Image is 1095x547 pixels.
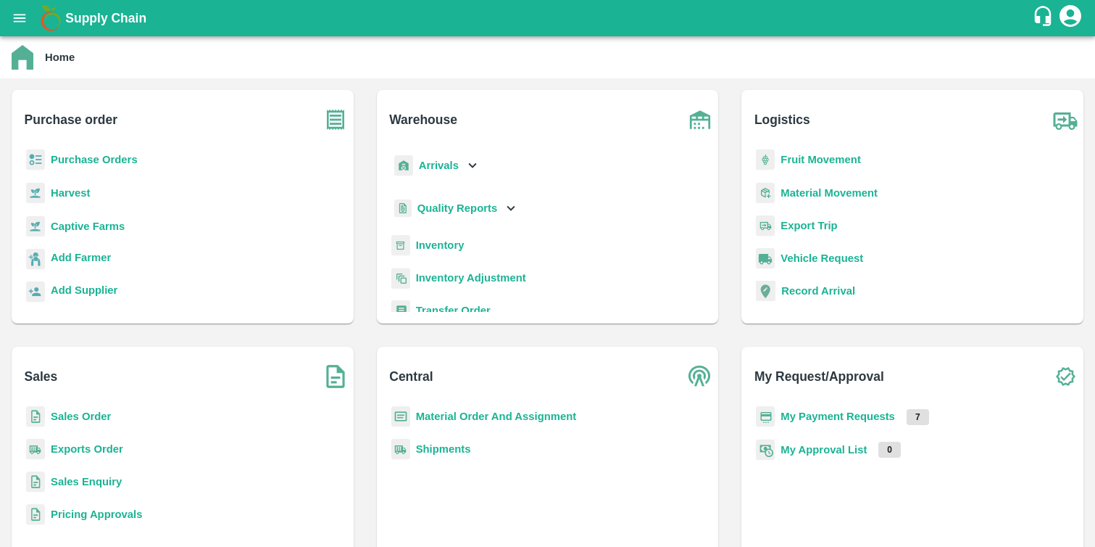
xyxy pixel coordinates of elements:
img: sales [26,406,45,427]
a: Transfer Order [416,305,491,316]
b: Sales [25,366,58,387]
img: warehouse [682,102,718,138]
img: purchase [317,102,354,138]
a: Material Movement [780,187,878,199]
b: Warehouse [389,110,457,130]
b: Supply Chain [65,11,146,25]
a: Sales Enquiry [51,476,122,488]
a: My Approval List [780,444,867,456]
img: qualityReport [394,200,412,218]
a: Add Farmer [51,250,111,269]
img: fruit [756,149,775,170]
img: supplier [26,281,45,303]
img: shipments [391,439,410,460]
a: Record Arrival [781,285,855,297]
img: farmer [26,249,45,270]
img: sales [26,472,45,493]
a: Vehicle Request [780,252,863,264]
b: Logistics [754,110,810,130]
img: material [756,182,775,204]
b: Home [45,52,75,63]
img: whArrival [394,155,413,176]
img: sales [26,504,45,525]
a: Inventory Adjustment [416,272,526,284]
img: inventory [391,268,410,289]
img: harvest [26,215,45,237]
a: Supply Chain [65,8,1032,28]
a: My Payment Requests [780,411,895,422]
a: Shipments [416,443,471,455]
img: harvest [26,182,45,204]
img: soSales [317,358,354,395]
img: central [682,358,718,395]
img: reciept [26,149,45,170]
img: shipments [26,439,45,460]
a: Material Order And Assignment [416,411,577,422]
b: Arrivals [419,160,459,171]
a: Harvest [51,187,90,199]
img: centralMaterial [391,406,410,427]
div: customer-support [1032,5,1057,31]
a: Fruit Movement [780,154,861,165]
p: 0 [878,442,901,458]
a: Inventory [416,239,465,251]
img: payment [756,406,775,427]
a: Sales Order [51,411,111,422]
img: whTransfer [391,300,410,321]
div: Quality Reports [391,194,520,223]
a: Purchase Orders [51,154,138,165]
img: home [12,45,33,70]
img: vehicle [756,248,775,269]
a: Export Trip [780,220,837,231]
a: Pricing Approvals [51,509,142,520]
img: logo [36,4,65,33]
b: Central [389,366,433,387]
img: recordArrival [756,281,775,301]
div: account of current user [1057,3,1083,33]
b: My Request/Approval [754,366,884,387]
img: delivery [756,215,775,237]
b: Add Supplier [51,284,117,296]
b: Add Farmer [51,252,111,263]
b: Quality Reports [417,202,498,214]
a: Exports Order [51,443,123,455]
img: approval [756,439,775,461]
b: Purchase order [25,110,117,130]
button: open drawer [3,1,36,35]
p: 7 [907,409,929,425]
a: Add Supplier [51,282,117,302]
img: whInventory [391,235,410,256]
div: Arrivals [391,149,481,182]
img: truck [1047,102,1083,138]
a: Captive Farms [51,221,125,232]
img: check [1047,358,1083,395]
